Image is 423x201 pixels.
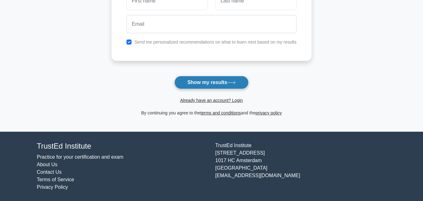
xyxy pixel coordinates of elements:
a: Privacy Policy [37,184,68,190]
h4: TrustEd Institute [37,142,208,151]
button: Show my results [174,76,248,89]
a: About Us [37,162,58,167]
div: By continuing you agree to the and the [108,109,315,117]
div: TrustEd Institute [STREET_ADDRESS] 1017 HC Amsterdam [GEOGRAPHIC_DATA] [EMAIL_ADDRESS][DOMAIN_NAME] [212,142,390,191]
label: Send me personalized recommendations on what to learn next based on my results [134,40,297,45]
input: Email [126,15,297,33]
a: Terms of Service [37,177,74,182]
a: privacy policy [255,110,282,115]
a: Contact Us [37,169,62,175]
a: Already have an account? Login [180,98,243,103]
a: terms and conditions [200,110,241,115]
a: Practice for your certification and exam [37,154,124,160]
